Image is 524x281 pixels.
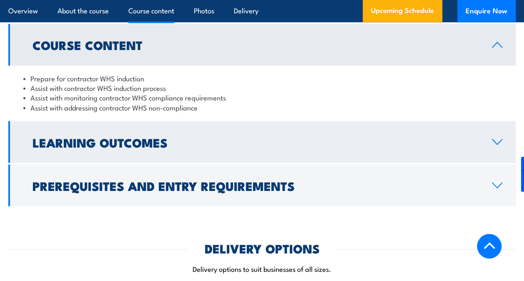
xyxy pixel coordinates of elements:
h2: Course Content [33,39,479,50]
li: Assist with monitoring contractor WHS compliance requirements [23,92,501,102]
h2: Prerequisites and Entry Requirements [33,180,479,191]
p: Delivery options to suit businesses of all sizes. [8,263,516,273]
a: Learning Outcomes [8,121,516,163]
h2: DELIVERY OPTIONS [205,242,320,253]
li: Prepare for contractor WHS induction [23,73,501,83]
a: Prerequisites and Entry Requirements [8,164,516,206]
a: Course Content [8,24,516,65]
li: Assist with contractor WHS induction process [23,83,501,92]
h2: Learning Outcomes [33,136,479,147]
li: Assist with addressing contractor WHS non-compliance [23,102,501,112]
